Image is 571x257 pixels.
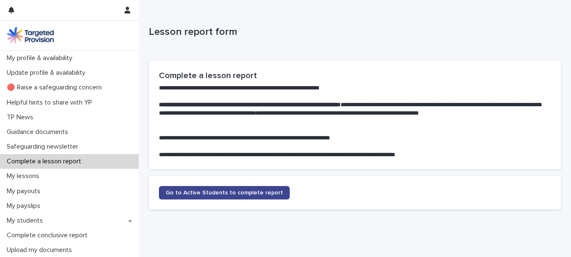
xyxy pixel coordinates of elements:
p: Helpful hints to share with YP [3,99,99,107]
span: Go to Active Students to complete report [166,190,283,196]
p: Lesson report form [149,26,558,38]
p: 🔴 Raise a safeguarding concern [3,84,108,92]
p: Update profile & availability [3,69,92,77]
p: Guidance documents [3,128,75,136]
p: TP News [3,113,40,121]
p: My profile & availability [3,54,79,62]
p: My payouts [3,187,47,195]
p: My payslips [3,202,47,210]
a: Go to Active Students to complete report [159,186,290,199]
p: Complete a lesson report [3,157,88,165]
p: My students [3,217,50,225]
p: Upload my documents [3,246,79,254]
img: M5nRWzHhSzIhMunXDL62 [7,27,54,44]
h2: Complete a lesson report [159,71,551,81]
p: Complete conclusive report [3,231,94,239]
p: Safeguarding newsletter [3,143,85,151]
p: My lessons [3,172,46,180]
